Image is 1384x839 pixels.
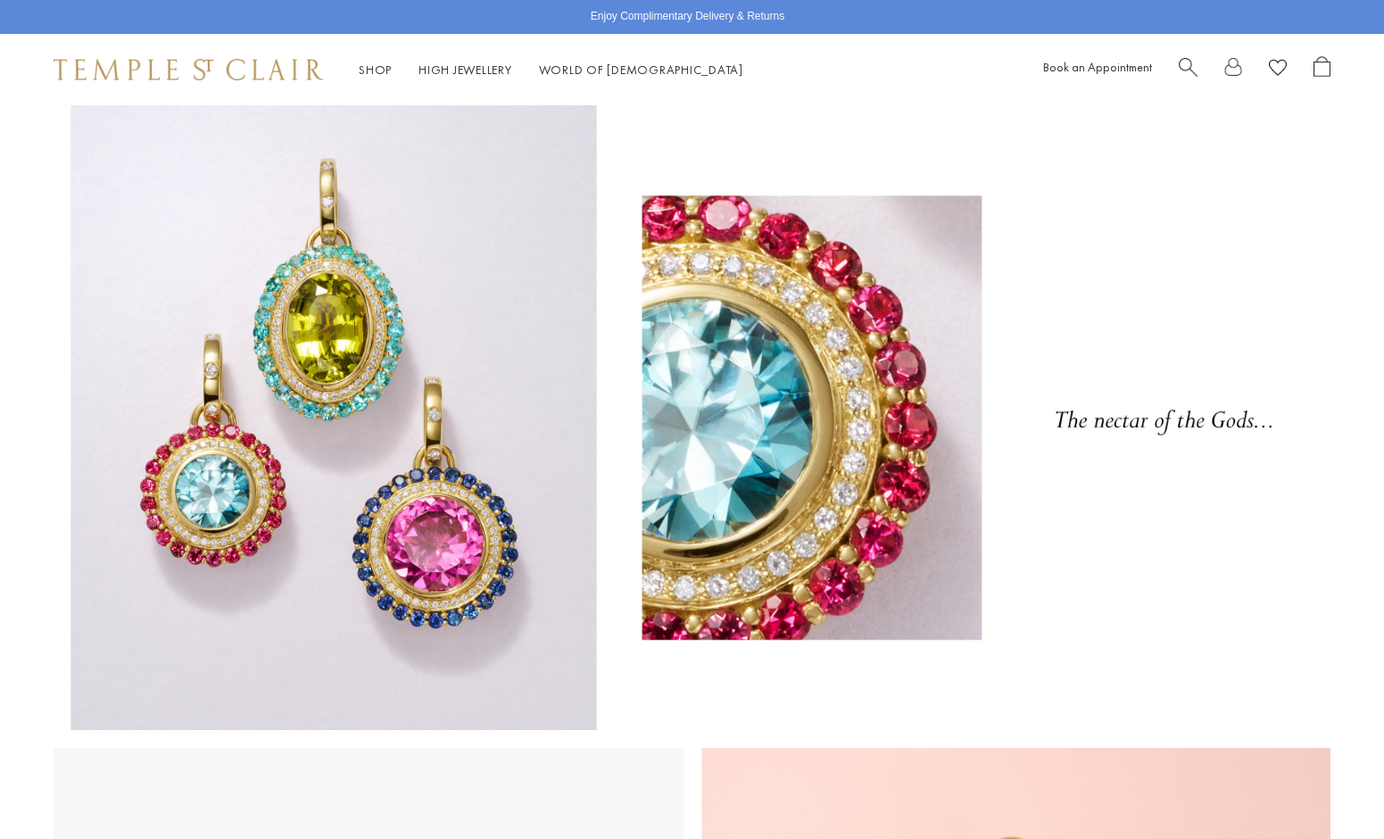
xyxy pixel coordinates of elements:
[539,62,743,78] a: World of [DEMOGRAPHIC_DATA]World of [DEMOGRAPHIC_DATA]
[359,62,392,78] a: ShopShop
[591,8,784,26] p: Enjoy Complimentary Delivery & Returns
[1179,56,1198,84] a: Search
[54,59,323,80] img: Temple St. Clair
[419,62,512,78] a: High JewelleryHigh Jewellery
[1295,755,1366,821] iframe: Gorgias live chat messenger
[359,59,743,81] nav: Main navigation
[1314,56,1330,84] a: Open Shopping Bag
[1269,56,1287,84] a: View Wishlist
[1043,59,1152,75] a: Book an Appointment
